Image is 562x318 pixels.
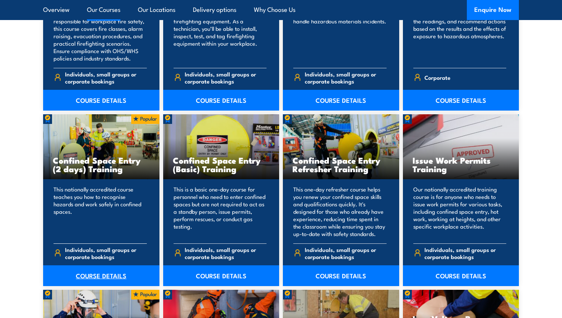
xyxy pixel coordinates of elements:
h3: Confined Space Entry (Basic) Training [173,156,270,173]
span: Individuals, small groups or corporate bookings [305,71,387,85]
h3: Confined Space Entry (2 days) Training [53,156,150,173]
span: Corporate [424,72,450,83]
span: Individuals, small groups or corporate bookings [65,71,147,85]
p: Our nationally accredited training course is for anyone who needs to issue work permits for vario... [413,186,507,237]
span: Individuals, small groups or corporate bookings [305,246,387,260]
a: COURSE DETAILS [43,90,159,111]
h3: Issue Work Permits Training [413,156,510,173]
p: This nationally accredited course teaches you how to recognise hazards and work safely in confine... [54,186,147,237]
span: Individuals, small groups or corporate bookings [185,246,267,260]
span: Individuals, small groups or corporate bookings [424,246,506,260]
p: This is a basic one-day course for personnel who need to enter confined spaces but are not requir... [174,186,267,237]
a: COURSE DETAILS [403,265,519,286]
a: COURSE DETAILS [403,90,519,111]
a: COURSE DETAILS [283,265,399,286]
h3: Confined Space Entry Refresher Training [293,156,390,173]
a: COURSE DETAILS [43,265,159,286]
a: COURSE DETAILS [163,265,280,286]
span: Individuals, small groups or corporate bookings [185,71,267,85]
a: COURSE DETAILS [163,90,280,111]
p: This one-day refresher course helps you renew your confined space skills and qualifications quick... [293,186,387,237]
span: Individuals, small groups or corporate bookings [65,246,147,260]
a: COURSE DETAILS [283,90,399,111]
